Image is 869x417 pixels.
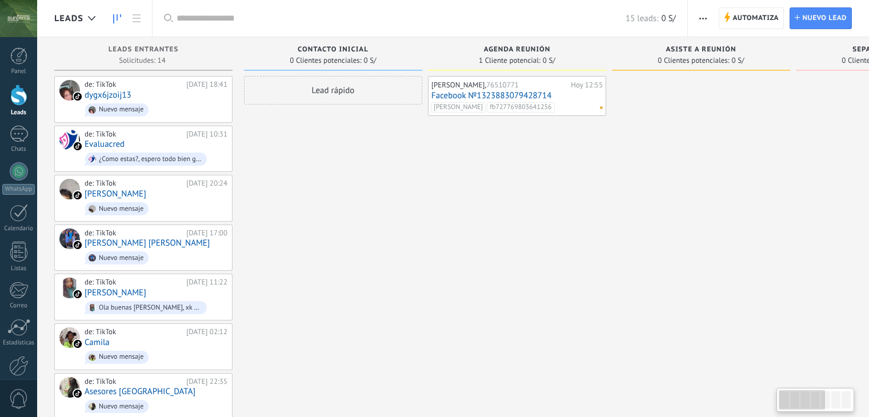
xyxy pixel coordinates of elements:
[99,353,143,361] div: Nuevo mensaje
[85,179,182,188] div: de: TikTok
[74,390,82,398] img: tiktok_kommo.svg
[59,377,80,398] div: Asesores Villa Floresta
[74,191,82,199] img: tiktok_kommo.svg
[2,184,35,195] div: WhatsApp
[186,377,227,386] div: [DATE] 22:35
[186,130,227,139] div: [DATE] 10:31
[434,46,600,55] div: Agenda reunión
[487,102,554,113] span: fb727769803641256
[186,327,227,336] div: [DATE] 02:12
[59,228,80,249] div: Christoper Joseph Peña Moreno
[802,8,847,29] span: Nuevo lead
[99,106,143,114] div: Nuevo mensaje
[60,46,227,55] div: Leads Entrantes
[658,57,729,64] span: 0 Clientes potenciales:
[99,155,202,163] div: ¿Como estas?, espero todo bien gracias a dios, queremos comentarte que tenemos planes flexibles p...
[2,146,35,153] div: Chats
[186,228,227,238] div: [DATE] 17:00
[74,241,82,249] img: tiktok_kommo.svg
[99,205,143,213] div: Nuevo mensaje
[600,106,603,109] span: No hay nada asignado
[74,93,82,101] img: tiktok_kommo.svg
[74,340,82,348] img: tiktok_kommo.svg
[85,80,182,89] div: de: TikTok
[59,80,80,101] div: dygx6jzoij13
[85,189,146,199] a: [PERSON_NAME]
[732,57,744,64] span: 0 S/
[59,278,80,298] div: Yadira Navarrete
[486,80,519,90] span: 76510771
[186,179,227,188] div: [DATE] 20:24
[99,254,143,262] div: Nuevo mensaje
[719,7,784,29] a: Automatiza
[109,46,179,54] span: Leads Entrantes
[2,109,35,117] div: Leads
[59,179,80,199] div: Saúl canchanya Huaman
[484,46,551,54] span: Agenda reunión
[119,57,165,64] span: Solicitudes: 14
[85,228,182,238] div: de: TikTok
[661,13,675,24] span: 0 S/
[732,8,779,29] span: Automatiza
[74,142,82,150] img: tiktok_kommo.svg
[99,403,143,411] div: Nuevo mensaje
[244,76,422,105] div: Lead rápido
[85,288,146,298] a: [PERSON_NAME]
[666,46,736,54] span: Asiste a reunión
[59,327,80,348] div: Camila
[431,91,603,101] a: Facebook №1323883079428714
[479,57,540,64] span: 1 Cliente potencial:
[290,57,361,64] span: 0 Clientes potenciales:
[59,130,80,150] div: Evaluacred
[571,81,603,90] div: Hoy 12:55
[85,377,182,386] div: de: TikTok
[618,46,784,55] div: Asiste a reunión
[431,102,486,113] span: [PERSON_NAME]
[2,68,35,75] div: Panel
[85,387,195,396] a: Asesores [GEOGRAPHIC_DATA]
[364,57,377,64] span: 0 S/
[2,302,35,310] div: Correo
[85,327,182,336] div: de: TikTok
[85,338,110,347] a: Camila
[54,13,83,24] span: Leads
[85,130,182,139] div: de: TikTok
[85,90,131,100] a: dygx6jzoij13
[85,278,182,287] div: de: TikTok
[186,278,227,287] div: [DATE] 11:22
[2,339,35,347] div: Estadísticas
[99,304,202,312] div: Ola buenas [PERSON_NAME], xk el cambio de nombre, me pueden dar una explicación y porque dieron d...
[74,290,82,298] img: tiktok_kommo.svg
[85,139,125,149] a: Evaluacred
[543,57,555,64] span: 0 S/
[626,13,658,24] span: 15 leads:
[2,265,35,272] div: Listas
[2,225,35,232] div: Calendario
[186,80,227,89] div: [DATE] 18:41
[431,81,568,90] div: [PERSON_NAME],
[85,238,210,248] a: [PERSON_NAME] [PERSON_NAME]
[250,46,417,55] div: Contacto inicial
[298,46,369,54] span: Contacto inicial
[790,7,852,29] a: Nuevo lead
